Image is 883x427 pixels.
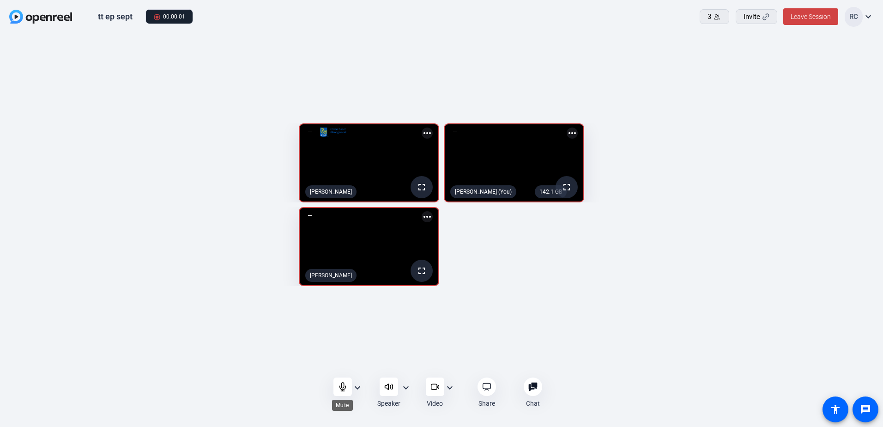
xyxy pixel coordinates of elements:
div: Share [478,399,495,408]
div: Speaker [377,399,400,408]
mat-icon: more_horiz [567,128,578,139]
mat-icon: message [860,404,871,415]
div: RC [845,7,863,27]
mat-icon: fullscreen [416,265,427,276]
mat-icon: expand_more [444,382,455,393]
mat-icon: fullscreen [561,182,572,193]
mat-icon: fullscreen [416,182,427,193]
button: Invite [736,9,777,24]
div: [PERSON_NAME] [305,185,357,198]
mat-icon: accessibility [830,404,841,415]
span: 3 [708,12,711,22]
span: Leave Session [791,13,831,20]
mat-icon: expand_more [863,11,874,22]
div: [PERSON_NAME] [305,269,357,282]
div: Video [427,399,443,408]
div: Mute [332,400,353,411]
div: [PERSON_NAME] (You) [450,185,516,198]
mat-icon: more_horiz [422,211,433,222]
mat-icon: expand_more [400,382,411,393]
mat-icon: expand_more [352,382,363,393]
div: Chat [526,399,540,408]
img: logo [320,128,346,137]
div: 142.1 GB [535,185,567,198]
img: OpenReel logo [9,10,72,24]
button: Leave Session [783,8,838,25]
button: 3 [700,9,729,24]
span: Invite [744,12,760,22]
mat-icon: more_horiz [422,128,433,139]
div: tt ep sept [98,11,133,22]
